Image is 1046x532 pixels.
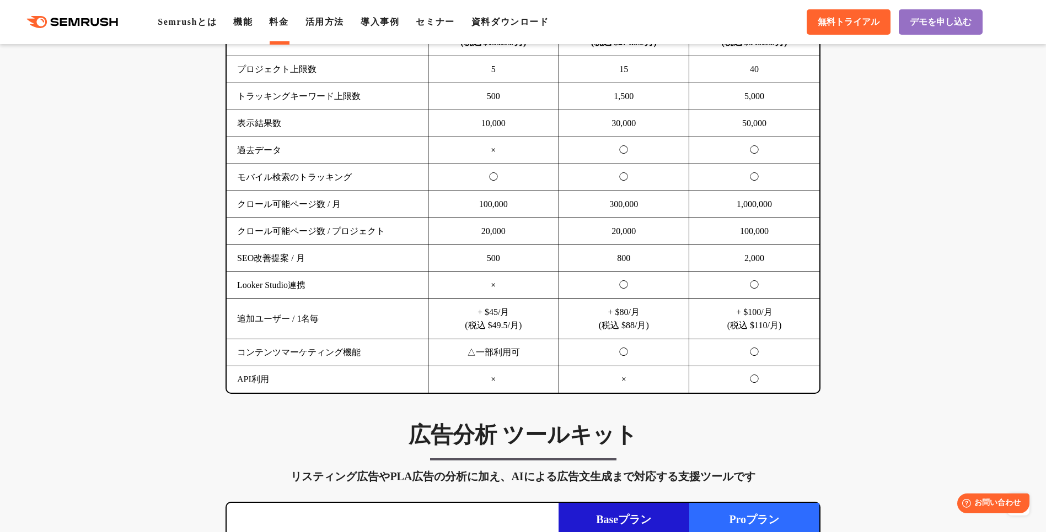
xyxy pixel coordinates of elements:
td: 5 [428,56,559,83]
td: ◯ [689,339,820,366]
span: 無料トライアル [818,17,879,28]
td: 20,000 [428,218,559,245]
td: 15 [559,56,689,83]
span: デモを申し込む [910,17,972,28]
td: ◯ [689,137,820,164]
td: + $45/月 (税込 $49.5/月) [428,299,559,339]
td: × [559,366,689,393]
td: ◯ [559,164,689,191]
td: △一部利用可 [428,339,559,366]
td: 500 [428,83,559,110]
td: 表示結果数 [227,110,428,137]
td: トラッキングキーワード上限数 [227,83,428,110]
td: 100,000 [428,191,559,218]
iframe: Help widget launcher [948,489,1034,520]
td: 500 [428,245,559,272]
td: 800 [559,245,689,272]
a: Semrushとは [158,17,217,26]
a: 資料ダウンロード [471,17,549,26]
td: + $100/月 (税込 $110/月) [689,299,820,339]
td: コンテンツマーケティング機能 [227,339,428,366]
div: リスティング広告やPLA広告の分析に加え、AIによる広告文生成まで対応する支援ツールです [226,468,820,485]
td: 過去データ [227,137,428,164]
td: ◯ [559,137,689,164]
td: ◯ [689,164,820,191]
td: API利用 [227,366,428,393]
td: Looker Studio連携 [227,272,428,299]
a: セミナー [416,17,454,26]
a: 料金 [269,17,288,26]
td: クロール可能ページ数 / プロジェクト [227,218,428,245]
td: 5,000 [689,83,820,110]
td: 1,500 [559,83,689,110]
h3: 広告分析 ツールキット [226,421,820,449]
td: 30,000 [559,110,689,137]
td: 1,000,000 [689,191,820,218]
td: 100,000 [689,218,820,245]
td: ◯ [559,339,689,366]
td: 2,000 [689,245,820,272]
td: 10,000 [428,110,559,137]
a: 活用方法 [305,17,344,26]
td: モバイル検索のトラッキング [227,164,428,191]
td: クロール可能ページ数 / 月 [227,191,428,218]
a: 機能 [233,17,253,26]
td: × [428,366,559,393]
td: 50,000 [689,110,820,137]
td: × [428,272,559,299]
a: 無料トライアル [807,9,891,35]
a: 導入事例 [361,17,399,26]
td: SEO改善提案 / 月 [227,245,428,272]
td: 300,000 [559,191,689,218]
td: 追加ユーザー / 1名毎 [227,299,428,339]
a: デモを申し込む [899,9,983,35]
td: 40 [689,56,820,83]
td: 20,000 [559,218,689,245]
td: ◯ [428,164,559,191]
td: + $80/月 (税込 $88/月) [559,299,689,339]
td: × [428,137,559,164]
td: ◯ [689,272,820,299]
td: ◯ [689,366,820,393]
td: ◯ [559,272,689,299]
td: プロジェクト上限数 [227,56,428,83]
